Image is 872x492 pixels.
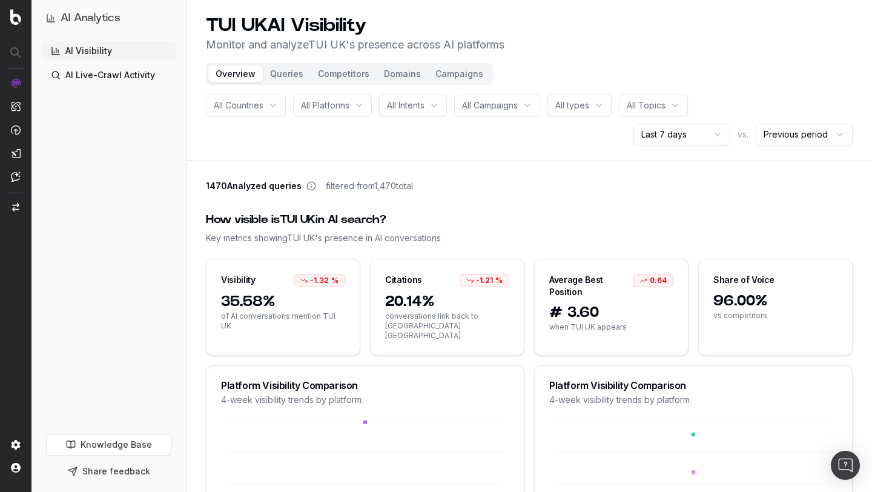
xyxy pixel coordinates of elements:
div: 0.64 [633,274,673,287]
img: Assist [11,171,21,182]
span: conversations link back to [GEOGRAPHIC_DATA] [GEOGRAPHIC_DATA] [385,311,509,341]
a: AI Visibility [41,41,176,61]
span: 20.14% [385,292,509,311]
div: Average Best Position [549,274,633,298]
a: Knowledge Base [46,434,171,456]
div: Visibility [221,274,256,286]
div: 4-week visibility trends by platform [549,394,837,406]
button: Share feedback [46,460,171,482]
span: of AI conversations mention TUI UK [221,311,345,331]
button: Overview [208,65,263,82]
div: Open Intercom Messenger [831,451,860,480]
span: vs competitors [713,311,837,321]
span: % [331,276,339,285]
div: -1.32 [294,274,345,287]
button: Queries [263,65,311,82]
h1: TUI UK AI Visibility [206,15,504,36]
img: Analytics [11,78,21,88]
div: Key metrics showing TUI UK 's presence in AI conversations [206,232,853,244]
span: All Campaigns [462,99,518,111]
button: AI Analytics [46,10,171,27]
span: % [495,276,503,285]
span: when TUI UK appears [549,322,673,332]
div: -1.21 [460,274,509,287]
div: Share of Voice [713,274,775,286]
div: 4-week visibility trends by platform [221,394,509,406]
span: All Intents [387,99,424,111]
span: 96.00% [713,291,837,311]
span: # 3.60 [549,303,673,322]
button: Domains [377,65,428,82]
div: Platform Visibility Comparison [549,381,837,390]
a: AI Live-Crawl Activity [41,65,176,85]
span: vs. [738,128,748,141]
img: Activation [11,125,21,135]
img: Intelligence [11,101,21,111]
div: Citations [385,274,422,286]
div: Platform Visibility Comparison [221,381,509,390]
span: All Countries [214,99,263,111]
img: Setting [11,440,21,450]
span: All Platforms [301,99,349,111]
span: 1470 Analyzed queries [206,180,302,192]
span: filtered from 1,470 total [326,180,413,192]
p: Monitor and analyze TUI UK 's presence across AI platforms [206,36,504,53]
img: Studio [11,148,21,158]
span: All Topics [627,99,666,111]
div: How visible is TUI UK in AI search? [206,211,853,228]
button: Competitors [311,65,377,82]
button: Campaigns [428,65,490,82]
img: My account [11,463,21,473]
h1: AI Analytics [61,10,121,27]
span: 35.58% [221,292,345,311]
img: Switch project [12,203,19,211]
img: Botify logo [10,9,21,25]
